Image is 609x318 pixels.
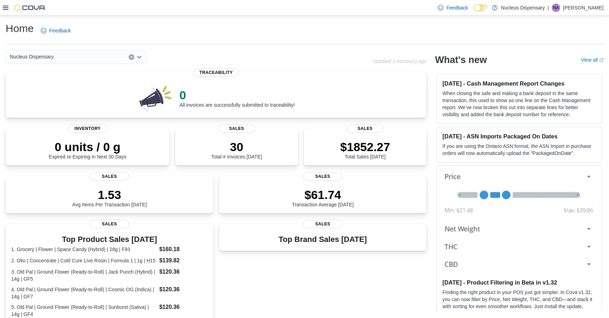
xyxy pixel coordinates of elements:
h3: Top Product Sales [DATE] [11,235,208,244]
div: Transaction Average [DATE] [292,188,354,207]
span: NA [553,4,559,12]
div: All invoices are successfully submitted to traceability! [179,88,295,108]
span: Sales [90,220,129,228]
div: Total Sales [DATE] [340,140,390,160]
em: Beta Features [463,311,494,316]
h3: [DATE] - Product Filtering in Beta in v1.32 [442,279,596,286]
svg: External link [599,58,603,62]
p: $1852.27 [340,140,390,154]
span: Sales [90,172,129,181]
h2: What's new [435,54,487,66]
span: Sales [218,124,255,133]
p: Nucleus Dispensary [501,4,545,12]
dd: $120.36 [159,285,208,294]
div: Avg Items Per Transaction [DATE] [72,188,147,207]
div: Expired or Expiring in Next 30 Days [49,140,127,160]
dt: 3. Old Pal | Ground Flower (Ready-to-Roll) | Jack Punch (Hybrid) | 14g | GF5 [11,268,156,282]
span: Feedback [446,4,468,11]
p: Updated 3 minute(s) ago [372,58,427,64]
span: Sales [303,172,342,181]
dt: 2. Olio | Concentrate | Cold Cure Live Rosin | Formula 1 | 1g | H15 [11,257,156,264]
img: 0 [137,84,174,112]
p: 1.53 [72,188,147,202]
dd: $120.36 [159,268,208,276]
span: Sales [303,220,342,228]
p: When closing the safe and making a bank deposit in the same transaction, this used to show as one... [442,90,596,118]
span: Inventory [68,124,107,133]
p: [PERSON_NAME] [563,4,603,12]
a: View allExternal link [581,57,603,63]
p: 0 [179,88,295,102]
h3: [DATE] - ASN Imports Packaged On Dates [442,133,596,140]
span: Traceability [194,68,238,77]
input: Dark Mode [474,4,488,12]
dd: $120.36 [159,303,208,311]
span: Feedback [49,27,71,34]
span: Sales [347,124,384,133]
dd: $160.18 [159,245,208,254]
h3: Top Brand Sales [DATE] [278,235,367,244]
button: Open list of options [136,54,142,60]
span: Nucleus Dispensary [10,52,54,61]
h1: Home [6,21,34,36]
p: 30 [211,140,262,154]
dt: 5. Old Pal | Ground Flower (Ready-to-Roll) | Sunburst (Sativa) | 14g | GF4 [11,304,156,318]
a: Feedback [38,24,73,38]
p: 0 units / 0 g [49,140,127,154]
dd: $139.82 [159,256,208,265]
dt: 4. Old Pal | Ground Flower (Ready-to-Roll) | Cosmic OG (Indica) | 14g | GF7 [11,286,156,300]
button: Clear input [129,54,134,60]
p: $61.74 [292,188,354,202]
a: Feedback [435,1,470,15]
div: Neil Ashmeade [552,4,560,12]
h3: [DATE] - Cash Management Report Changes [442,80,596,87]
p: | [547,4,549,12]
div: Total # Invoices [DATE] [211,140,262,160]
p: If you are using the Ontario ASN format, the ASN Import in purchase orders will now automatically... [442,143,596,157]
dt: 1. Grocery | Flower | Space Candy (Hybrid) | 28g | F93 [11,246,156,253]
img: Cova [14,4,46,11]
